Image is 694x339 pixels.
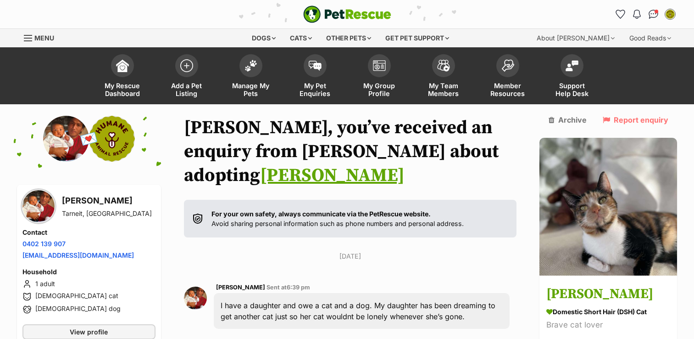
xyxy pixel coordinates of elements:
[43,116,89,162] img: Jemy Ngun profile pic
[116,59,129,72] img: dashboard-icon-eb2f2d2d3e046f16d808141f083e7271f6b2e854fb5c12c21221c1fb7104beca.svg
[166,82,207,97] span: Add a Pet Listing
[34,34,54,42] span: Menu
[89,116,135,162] img: Humane Animal Rescue profile pic
[22,291,155,302] li: [DEMOGRAPHIC_DATA] cat
[62,194,152,207] h3: [PERSON_NAME]
[184,251,517,261] p: [DATE]
[180,59,193,72] img: add-pet-listing-icon-0afa8454b4691262ce3f59096e99ab1cd57d4a30225e0717b998d2c9b9846f56.svg
[437,60,450,72] img: team-members-icon-5396bd8760b3fe7c0b43da4ab00e1e3bb1a5d9ba89233759b79545d2d3fc5d0d.svg
[423,82,464,97] span: My Team Members
[630,7,644,22] button: Notifications
[24,29,61,45] a: Menu
[294,82,336,97] span: My Pet Enquiries
[666,10,675,19] img: Luise Verhoeven profile pic
[62,209,152,218] div: Tarneit, [GEOGRAPHIC_DATA]
[603,116,668,124] a: Report enquiry
[613,7,677,22] ul: Account quick links
[245,29,282,47] div: Dogs
[487,82,528,97] span: Member Resources
[530,29,621,47] div: About [PERSON_NAME]
[347,50,411,104] a: My Group Profile
[230,82,272,97] span: Manage My Pets
[539,138,677,276] img: Griselda
[22,251,134,259] a: [EMAIL_ADDRESS][DOMAIN_NAME]
[244,60,257,72] img: manage-my-pets-icon-02211641906a0b7f246fdf0571729dbe1e7629f14944591b6c1af311fb30b64b.svg
[379,29,455,47] div: Get pet support
[649,10,658,19] img: chat-41dd97257d64d25036548639549fe6c8038ab92f7586957e7f3b1b290dea8141.svg
[22,190,55,222] img: Jemy Ngun profile pic
[359,82,400,97] span: My Group Profile
[663,7,677,22] button: My account
[309,61,322,71] img: pet-enquiries-icon-7e3ad2cf08bfb03b45e93fb7055b45f3efa6380592205ae92323e6603595dc1f.svg
[70,327,108,337] span: View profile
[219,50,283,104] a: Manage My Pets
[411,50,476,104] a: My Team Members
[501,59,514,72] img: member-resources-icon-8e73f808a243e03378d46382f2149f9095a855e16c252ad45f914b54edf8863c.svg
[214,293,510,329] div: I have a daughter and owe a cat and a dog. My daughter has been dreaming to get another cat just ...
[22,278,155,289] li: 1 adult
[266,284,310,291] span: Sent at
[184,287,207,310] img: Jemy Ngun profile pic
[320,29,378,47] div: Other pets
[540,50,604,104] a: Support Help Desk
[78,129,99,149] span: 💌
[303,6,391,23] img: logo-e224e6f780fb5917bec1dbf3a21bbac754714ae5b6737aabdf751b685950b380.svg
[283,50,347,104] a: My Pet Enquiries
[155,50,219,104] a: Add a Pet Listing
[646,7,661,22] a: Conversations
[546,307,670,317] div: Domestic Short Hair (DSH) Cat
[373,60,386,71] img: group-profile-icon-3fa3cf56718a62981997c0bc7e787c4b2cf8bcc04b72c1350f741eb67cf2f40e.svg
[90,50,155,104] a: My Rescue Dashboard
[546,284,670,305] h3: [PERSON_NAME]
[633,10,640,19] img: notifications-46538b983faf8c2785f20acdc204bb7945ddae34d4c08c2a6579f10ce5e182be.svg
[102,82,143,97] span: My Rescue Dashboard
[22,304,155,315] li: [DEMOGRAPHIC_DATA] dog
[476,50,540,104] a: Member Resources
[184,116,517,187] h1: [PERSON_NAME], you’ve received an enquiry from [PERSON_NAME] about adopting
[216,284,265,291] span: [PERSON_NAME]
[303,6,391,23] a: PetRescue
[22,267,155,277] h4: Household
[22,228,155,237] h4: Contact
[613,7,628,22] a: Favourites
[287,284,310,291] span: 6:39 pm
[546,319,670,332] div: Brave cat lover
[566,60,578,71] img: help-desk-icon-fdf02630f3aa405de69fd3d07c3f3aa587a6932b1a1747fa1d2bba05be0121f9.svg
[551,82,593,97] span: Support Help Desk
[623,29,677,47] div: Good Reads
[260,164,405,187] a: [PERSON_NAME]
[549,116,587,124] a: Archive
[211,210,431,218] strong: For your own safety, always communicate via the PetRescue website.
[283,29,318,47] div: Cats
[22,240,66,248] a: 0402 139 907
[211,209,464,229] p: Avoid sharing personal information such as phone numbers and personal address.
